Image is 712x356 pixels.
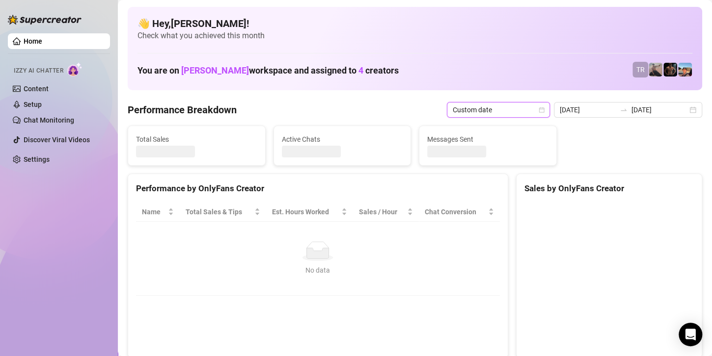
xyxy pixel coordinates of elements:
img: AI Chatter [67,62,82,76]
span: swap-right [620,106,628,114]
a: Discover Viral Videos [24,136,90,144]
div: Performance by OnlyFans Creator [136,182,500,195]
img: Zach [678,63,692,76]
span: Izzy AI Chatter [14,66,63,76]
span: Active Chats [282,134,403,145]
span: Total Sales [136,134,257,145]
span: TR [636,64,645,75]
input: End date [631,104,687,115]
span: Messages Sent [427,134,548,145]
th: Sales / Hour [353,203,419,222]
span: Check what you achieved this month [137,30,692,41]
a: Content [24,85,49,93]
th: Chat Conversion [419,203,500,222]
img: LC [649,63,662,76]
th: Total Sales & Tips [180,203,266,222]
div: Open Intercom Messenger [679,323,702,346]
span: calendar [539,107,545,113]
span: Total Sales & Tips [186,206,252,217]
a: Setup [24,101,42,108]
h1: You are on workspace and assigned to creators [137,65,399,76]
span: Name [142,206,166,217]
div: No data [146,265,490,276]
input: Start date [560,104,616,115]
a: Home [24,37,42,45]
span: 4 [358,65,363,76]
a: Chat Monitoring [24,116,74,124]
img: Trent [663,63,677,76]
span: Sales / Hour [359,206,405,217]
div: Est. Hours Worked [272,206,339,217]
div: Sales by OnlyFans Creator [524,182,694,195]
span: Chat Conversion [425,206,486,217]
span: Custom date [453,102,544,117]
h4: 👋 Hey, [PERSON_NAME] ! [137,17,692,30]
span: [PERSON_NAME] [181,65,249,76]
a: Settings [24,155,50,163]
th: Name [136,203,180,222]
h4: Performance Breakdown [128,103,237,117]
span: to [620,106,628,114]
img: logo-BBDzfeDw.svg [8,15,82,25]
